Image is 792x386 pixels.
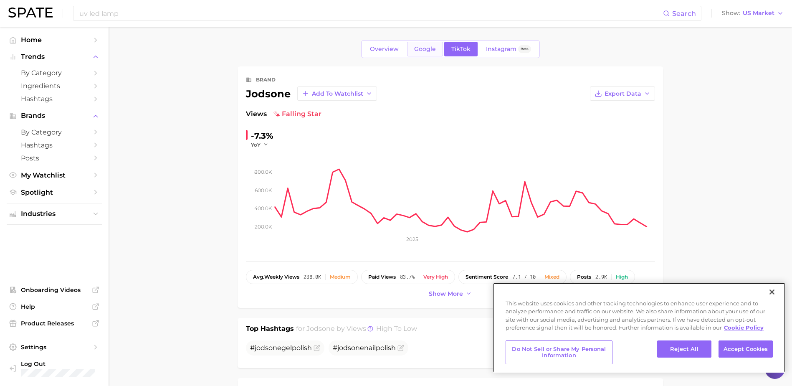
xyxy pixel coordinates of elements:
a: Product Releases [7,317,102,330]
span: 238.0k [304,274,321,280]
button: posts2.9kHigh [570,270,635,284]
a: Home [7,33,102,46]
span: Onboarding Videos [21,286,88,294]
button: Flag as miscategorized or irrelevant [397,345,404,351]
a: by Category [7,66,102,79]
span: Show more [429,290,463,297]
span: jodsone [255,344,281,352]
span: # gelpolish [250,344,312,352]
a: TikTok [444,42,478,56]
span: Settings [21,343,88,351]
span: by Category [21,69,88,77]
tspan: 2025 [406,236,418,242]
span: Overview [370,46,399,53]
span: TikTok [451,46,471,53]
span: posts [577,274,591,280]
span: Instagram [486,46,516,53]
span: Hashtags [21,95,88,103]
span: 2.9k [595,274,607,280]
button: Industries [7,208,102,220]
span: Help [21,303,88,310]
span: jodsone [306,325,335,333]
span: My Watchlist [21,171,88,179]
span: US Market [743,11,774,15]
button: paid views83.7%Very high [361,270,455,284]
tspan: 800.0k [254,169,272,175]
a: InstagramBeta [479,42,538,56]
div: Mixed [544,274,559,280]
div: Very high [423,274,448,280]
button: Accept Cookies [719,340,773,358]
span: Home [21,36,88,44]
span: 7.1 / 10 [512,274,536,280]
a: Overview [363,42,406,56]
a: Hashtags [7,92,102,105]
span: high to low [376,325,417,333]
div: Privacy [493,283,785,373]
span: Search [672,10,696,18]
span: # nailpolish [333,344,396,352]
button: Show more [427,288,474,300]
button: Export Data [590,86,655,101]
a: Google [407,42,443,56]
span: Posts [21,154,88,162]
div: -7.3% [251,129,274,142]
span: Industries [21,210,88,218]
button: Add to Watchlist [297,86,377,101]
span: by Category [21,128,88,136]
span: Ingredients [21,82,88,90]
a: My Watchlist [7,169,102,182]
tspan: 200.0k [255,223,272,229]
input: Search here for a brand, industry, or ingredient [78,6,663,20]
button: sentiment score7.1 / 10Mixed [458,270,567,284]
span: Brands [21,112,88,119]
div: brand [256,75,276,85]
button: ShowUS Market [720,8,786,19]
button: avg.weekly views238.0kMedium [246,270,358,284]
a: Ingredients [7,79,102,92]
span: YoY [251,141,261,148]
button: Do Not Sell or Share My Personal Information, Opens the preference center dialog [506,340,612,364]
a: More information about your privacy, opens in a new tab [724,324,764,331]
h1: Top Hashtags [246,324,294,335]
button: Flag as miscategorized or irrelevant [314,345,320,351]
span: Google [414,46,436,53]
button: Trends [7,51,102,63]
a: Hashtags [7,139,102,152]
button: Reject All [657,340,711,358]
span: Product Releases [21,320,88,327]
div: This website uses cookies and other tracking technologies to enhance user experience and to analy... [493,300,785,336]
a: by Category [7,126,102,139]
img: SPATE [8,8,53,18]
div: Medium [330,274,351,280]
h2: for by Views [296,324,417,335]
button: Close [763,283,781,301]
span: sentiment score [466,274,508,280]
span: 83.7% [400,274,415,280]
abbr: average [253,274,264,280]
a: Onboarding Videos [7,284,102,296]
span: Beta [521,46,529,53]
tspan: 600.0k [255,187,272,193]
span: weekly views [253,274,299,280]
a: Posts [7,152,102,165]
img: falling star [273,111,280,117]
button: Brands [7,109,102,122]
div: Cookie banner [493,283,785,373]
div: High [616,274,628,280]
span: Views [246,109,267,119]
span: Add to Watchlist [312,90,363,97]
span: jodsone [337,344,364,352]
a: Log out. Currently logged in with e-mail sramana_sharma@cotyinc.com. [7,358,102,379]
span: Show [722,11,740,15]
span: Hashtags [21,141,88,149]
span: Log Out [21,360,113,368]
a: Help [7,300,102,313]
span: falling star [273,109,321,119]
tspan: 400.0k [254,205,272,211]
a: Settings [7,341,102,353]
span: Export Data [605,90,641,97]
a: Spotlight [7,186,102,199]
div: jodsone [246,86,377,101]
span: paid views [368,274,396,280]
